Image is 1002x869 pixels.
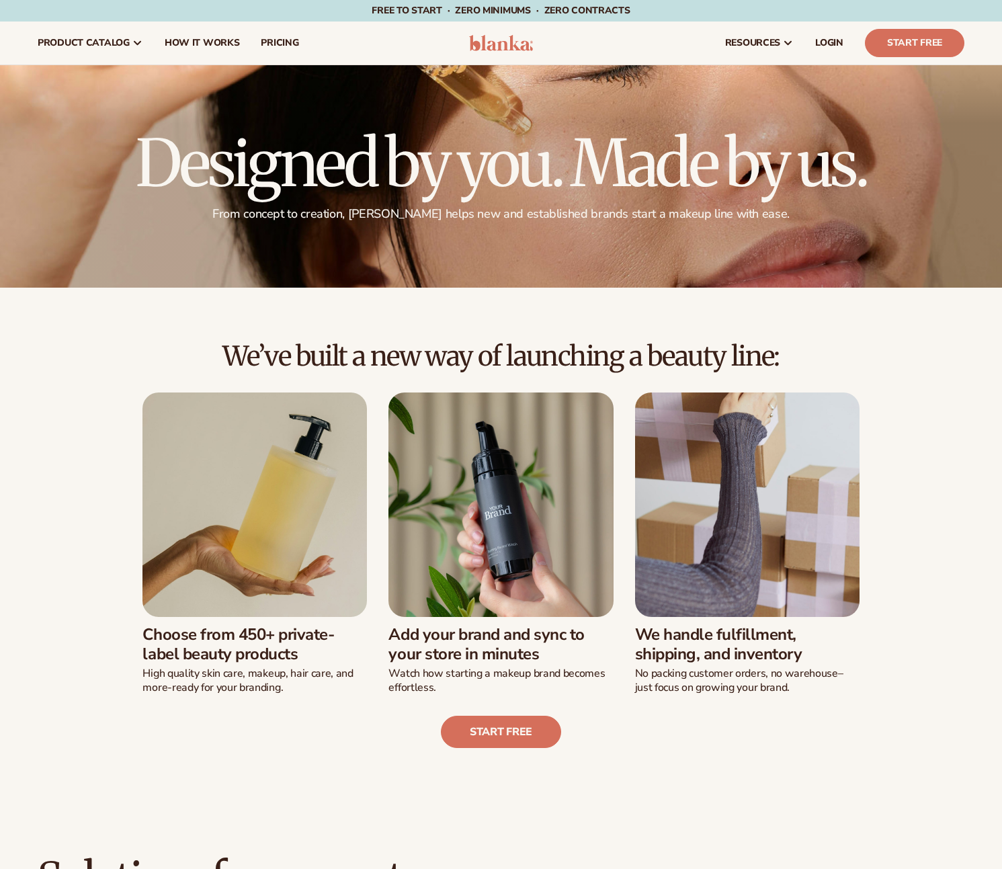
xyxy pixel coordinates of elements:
[154,22,251,65] a: How It Works
[865,29,964,57] a: Start Free
[714,22,804,65] a: resources
[165,38,240,48] span: How It Works
[27,22,154,65] a: product catalog
[804,22,854,65] a: LOGIN
[469,35,533,51] img: logo
[136,206,867,222] p: From concept to creation, [PERSON_NAME] helps new and established brands start a makeup line with...
[441,716,561,748] a: Start free
[388,625,613,664] h3: Add your brand and sync to your store in minutes
[388,392,613,617] img: Male hand holding beard wash.
[635,625,860,664] h3: We handle fulfillment, shipping, and inventory
[815,38,843,48] span: LOGIN
[38,38,130,48] span: product catalog
[635,667,860,695] p: No packing customer orders, no warehouse–just focus on growing your brand.
[725,38,780,48] span: resources
[388,667,613,695] p: Watch how starting a makeup brand becomes effortless.
[38,341,964,371] h2: We’ve built a new way of launching a beauty line:
[250,22,309,65] a: pricing
[136,131,867,196] h1: Designed by you. Made by us.
[142,625,367,664] h3: Choose from 450+ private-label beauty products
[372,4,630,17] span: Free to start · ZERO minimums · ZERO contracts
[261,38,298,48] span: pricing
[635,392,860,617] img: Female moving shipping boxes.
[142,392,367,617] img: Female hand holding soap bottle.
[142,667,367,695] p: High quality skin care, makeup, hair care, and more-ready for your branding.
